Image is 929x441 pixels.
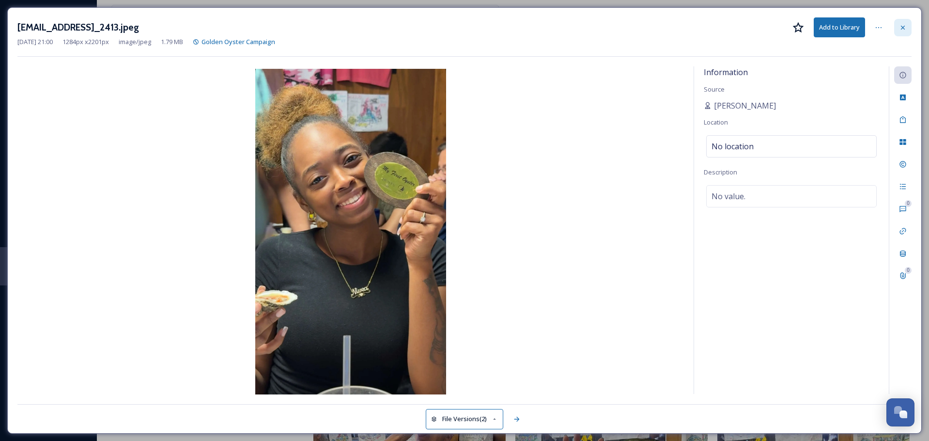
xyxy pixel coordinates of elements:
[714,100,776,111] span: [PERSON_NAME]
[814,17,865,37] button: Add to Library
[17,20,139,34] h3: [EMAIL_ADDRESS]_2413.jpeg
[712,190,745,202] span: No value.
[905,267,912,274] div: 0
[17,37,53,47] span: [DATE] 21:00
[886,398,914,426] button: Open Chat
[17,69,684,396] img: snivea525%40gmail.com-IMG_2413.jpeg
[704,168,737,176] span: Description
[712,141,754,152] span: No location
[704,118,728,126] span: Location
[426,409,503,429] button: File Versions(2)
[905,200,912,207] div: 0
[201,37,275,46] span: Golden Oyster Campaign
[704,67,748,78] span: Information
[62,37,109,47] span: 1284 px x 2201 px
[161,37,183,47] span: 1.79 MB
[119,37,151,47] span: image/jpeg
[704,85,725,94] span: Source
